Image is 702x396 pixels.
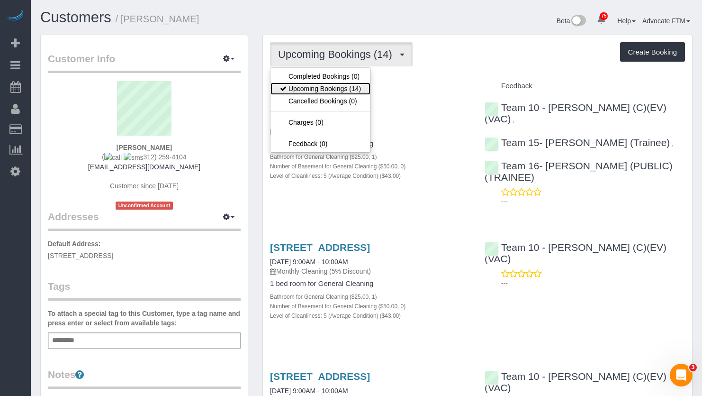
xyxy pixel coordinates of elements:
a: [EMAIL_ADDRESS][DOMAIN_NAME] [88,163,200,171]
a: Team 16- [PERSON_NAME] (PUBLIC)(TRAINEE) [485,160,673,183]
a: Team 10 - [PERSON_NAME] (C)(EV)(VAC) [485,371,666,393]
a: Beta [557,17,586,25]
span: [STREET_ADDRESS] [48,252,113,259]
small: Number of Basement for General Cleaning ($50.00, 0) [270,303,405,310]
span: ( 312) 259-4104 [102,153,186,161]
a: [STREET_ADDRESS] [270,242,370,253]
h4: 1 bed room for General Cleaning [270,280,470,288]
a: Upcoming Bookings (14) [270,83,370,95]
span: 75 [600,12,608,20]
img: Automaid Logo [6,9,25,23]
small: Bathroom for General Cleaning ($25.00, 1) [270,154,377,160]
a: Feedback (0) [270,138,370,150]
img: sms [124,153,144,162]
button: Upcoming Bookings (14) [270,42,413,66]
span: 3 [689,364,697,371]
small: Number of Basement for General Cleaning ($50.00, 0) [270,163,405,170]
a: [STREET_ADDRESS] [270,371,370,382]
span: , [672,140,674,147]
a: Charges (0) [270,116,370,129]
iframe: Intercom live chat [670,364,693,387]
small: / [PERSON_NAME] [116,14,199,24]
a: Customers [40,9,111,26]
p: --- [501,197,685,206]
label: To attach a special tag to this Customer, type a tag name and press enter or select from availabl... [48,309,241,328]
a: Team 15- [PERSON_NAME] (Trainee) [485,137,670,148]
span: , [513,116,515,124]
small: Bathroom for General Cleaning ($25.00, 1) [270,294,377,300]
small: Level of Cleanliness: 5 (Average Condition) ($43.00) [270,173,401,179]
legend: Tags [48,279,241,301]
strong: [PERSON_NAME] [117,144,172,151]
span: Unconfirmed Account [116,202,173,210]
a: [DATE] 9:00AM - 10:00AM [270,387,348,395]
label: Default Address: [48,239,101,249]
a: Team 10 - [PERSON_NAME] (C)(EV)(VAC) [485,242,666,264]
a: Advocate FTM [642,17,690,25]
span: Customer since [DATE] [110,182,179,190]
a: Team 10 - [PERSON_NAME] (C)(EV)(VAC) [485,102,666,124]
legend: Customer Info [48,52,241,73]
small: Level of Cleanliness: 5 (Average Condition) ($43.00) [270,313,401,319]
span: Upcoming Bookings (14) [278,48,397,60]
p: Monthly Cleaning (5% Discount) [270,267,470,276]
a: 75 [592,9,611,30]
legend: Notes [48,368,241,389]
button: Create Booking [620,42,685,62]
img: New interface [570,15,586,28]
h4: Feedback [485,82,685,90]
img: call [104,153,122,162]
p: --- [501,278,685,288]
a: Help [617,17,636,25]
a: Cancelled Bookings (0) [270,95,370,107]
a: Completed Bookings (0) [270,70,370,83]
a: [DATE] 9:00AM - 10:00AM [270,258,348,266]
